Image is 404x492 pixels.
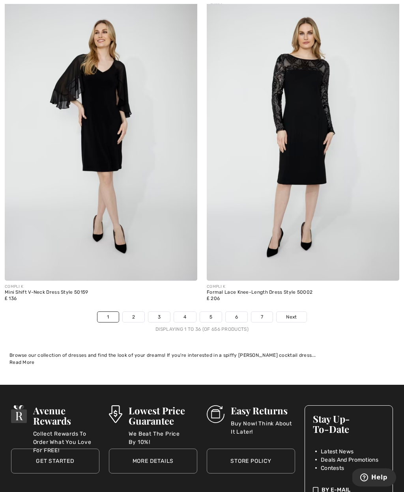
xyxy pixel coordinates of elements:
[231,419,295,435] p: Buy Now! Think About It Later!
[33,405,99,426] h3: Avenue Rewards
[129,405,197,426] h3: Lowest Price Guarantee
[97,312,118,322] a: 1
[5,290,197,295] div: Mini Shift V-Neck Dress Style 50159
[207,296,220,301] span: ₤ 206
[5,284,197,290] div: COMPLI K
[207,405,224,423] img: Easy Returns
[207,449,295,473] a: Store Policy
[9,360,35,365] span: Read More
[109,405,122,423] img: Lowest Price Guarantee
[277,312,306,322] a: Next
[286,313,297,321] span: Next
[11,449,99,473] a: Get Started
[321,456,378,464] span: Deals And Promotions
[226,312,247,322] a: 6
[11,405,27,423] img: Avenue Rewards
[231,405,295,416] h3: Easy Returns
[5,296,17,301] span: ₤ 136
[251,312,273,322] a: 7
[200,312,222,322] a: 5
[109,449,197,473] a: More Details
[148,312,170,322] a: 3
[313,414,385,434] h3: Stay Up-To-Date
[123,312,144,322] a: 2
[207,290,399,295] div: Formal Lace Knee-Length Dress Style 50002
[174,312,196,322] a: 4
[321,464,344,472] span: Contests
[321,447,353,456] span: Latest News
[33,430,99,445] p: Collect Rewards To Order What You Love For FREE!
[352,468,396,488] iframe: Opens a widget where you can find more information
[9,352,395,359] div: Browse our collection of dresses and find the look of your dreams! If you're interested in a spif...
[207,284,399,290] div: COMPLI K
[129,430,197,445] p: We Beat The Price By 10%!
